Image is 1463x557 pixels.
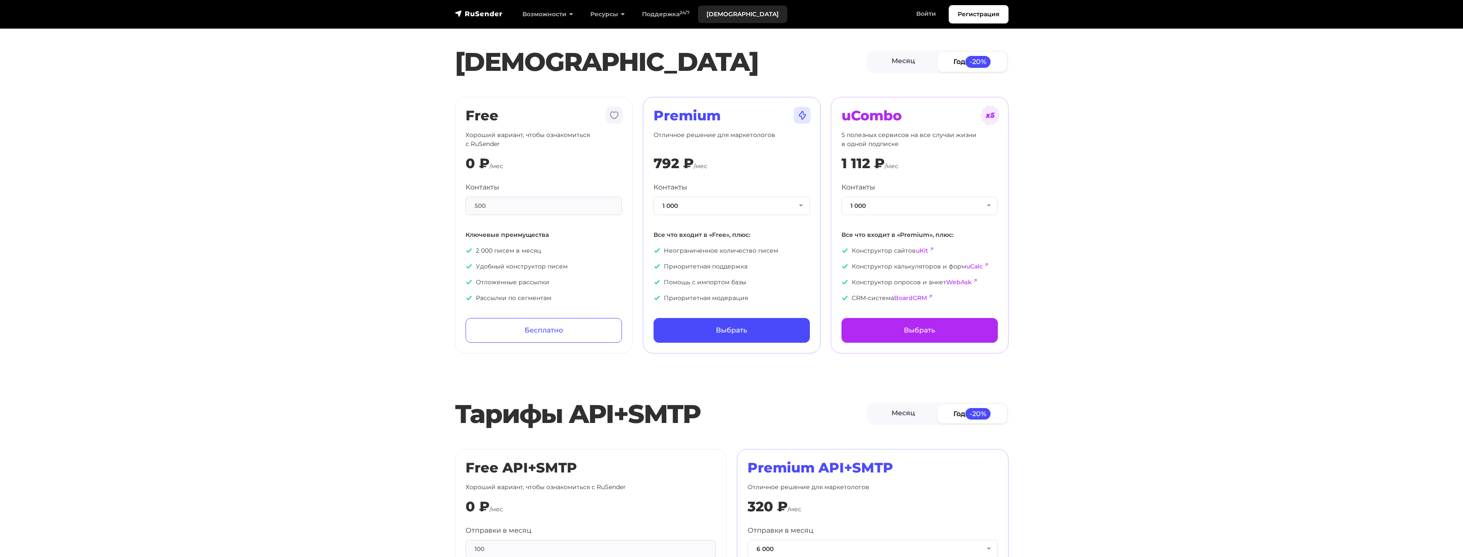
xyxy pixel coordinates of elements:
[841,318,998,343] a: Выбрать
[654,246,810,255] p: Неограниченное количество писем
[788,505,801,513] span: /мес
[841,262,998,271] p: Конструктор калькуляторов и форм
[466,108,622,124] h2: Free
[748,499,788,515] div: 320 ₽
[980,105,1000,125] img: tarif-ucombo.svg
[654,263,660,270] img: icon-ok.svg
[885,162,898,170] span: /мес
[841,230,998,239] p: Все что входит в «Premium», плюс:
[841,263,848,270] img: icon-ok.svg
[841,278,998,287] p: Конструктор опросов и анкет
[965,408,991,420] span: -20%
[680,10,689,15] sup: 24/7
[466,294,622,303] p: Рассылки по сегментам
[698,6,787,23] a: [DEMOGRAPHIC_DATA]
[654,131,810,149] p: Отличное решение для маркетологов
[490,162,503,170] span: /мес
[748,460,998,476] h2: Premium API+SMTP
[490,505,503,513] span: /мес
[466,318,622,343] a: Бесплатно
[455,47,867,77] h1: [DEMOGRAPHIC_DATA]
[466,262,622,271] p: Удобный конструктор писем
[582,6,633,23] a: Ресурсы
[841,279,848,286] img: icon-ok.svg
[466,246,622,255] p: 2 000 писем в месяц
[938,52,1007,71] a: Год
[792,105,812,125] img: tarif-premium.svg
[654,295,660,301] img: icon-ok.svg
[466,499,490,515] div: 0 ₽
[841,197,998,215] button: 1 000
[654,247,660,254] img: icon-ok.svg
[466,279,472,286] img: icon-ok.svg
[916,247,928,254] a: uKit
[654,318,810,343] a: Выбрать
[466,230,622,239] p: Ключевые преимущества
[966,262,983,270] a: uCalc
[841,294,998,303] p: CRM-система
[841,247,848,254] img: icon-ok.svg
[869,52,938,71] a: Месяц
[654,294,810,303] p: Приоритетная модерация
[748,483,998,492] p: Отличное решение для маркетологов
[841,295,848,301] img: icon-ok.svg
[654,108,810,124] h2: Premium
[466,483,716,492] p: Хороший вариант, чтобы ознакомиться с RuSender
[466,295,472,301] img: icon-ok.svg
[466,131,622,149] p: Хороший вариант, чтобы ознакомиться с RuSender
[466,460,716,476] h2: Free API+SMTP
[841,182,875,192] label: Контакты
[694,162,707,170] span: /мес
[633,6,698,23] a: Поддержка24/7
[466,278,622,287] p: Отложенные рассылки
[748,525,813,536] label: Отправки в месяц
[654,182,687,192] label: Контакты
[654,230,810,239] p: Все что входит в «Free», плюс:
[466,247,472,254] img: icon-ok.svg
[514,6,582,23] a: Возможности
[841,108,998,124] h2: uCombo
[841,131,998,149] p: 5 полезных сервисов на все случаи жизни в одной подписке
[654,197,810,215] button: 1 000
[965,56,991,67] span: -20%
[654,278,810,287] p: Помощь с импортом базы
[466,263,472,270] img: icon-ok.svg
[455,399,867,429] h2: Тарифы API+SMTP
[466,155,490,172] div: 0 ₽
[908,5,944,23] a: Войти
[869,404,938,423] a: Месяц
[466,182,499,192] label: Контакты
[455,9,503,18] img: RuSender
[604,105,624,125] img: tarif-free.svg
[466,525,531,536] label: Отправки в месяц
[841,155,885,172] div: 1 112 ₽
[654,262,810,271] p: Приоритетная поддержка
[949,5,1009,23] a: Регистрация
[894,294,927,302] a: BoardCRM
[938,404,1007,423] a: Год
[654,279,660,286] img: icon-ok.svg
[841,246,998,255] p: Конструктор сайтов
[946,278,972,286] a: WebAsk
[654,155,694,172] div: 792 ₽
